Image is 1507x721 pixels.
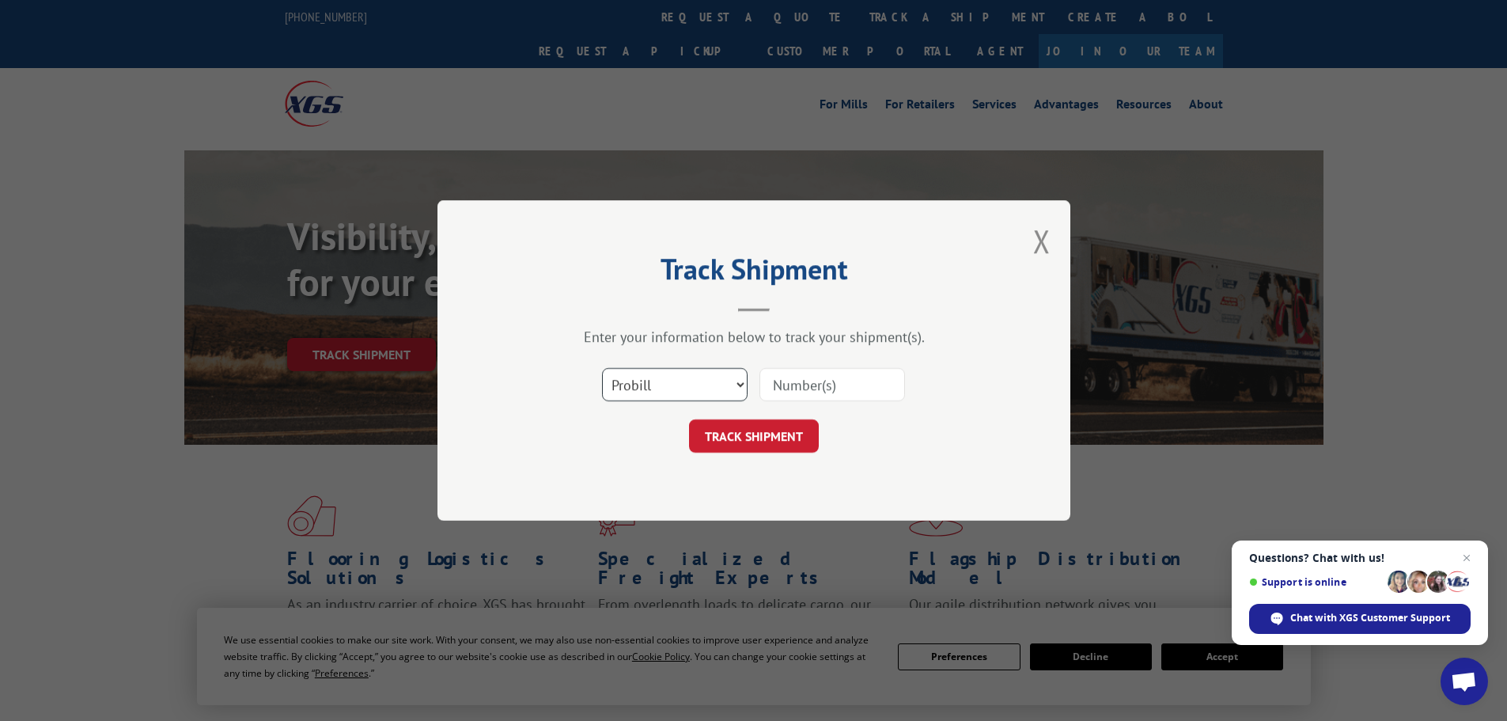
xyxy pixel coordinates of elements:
[517,258,991,288] h2: Track Shipment
[1457,548,1476,567] span: Close chat
[517,328,991,346] div: Enter your information below to track your shipment(s).
[1249,576,1382,588] span: Support is online
[1441,658,1488,705] div: Open chat
[1249,604,1471,634] div: Chat with XGS Customer Support
[1290,611,1450,625] span: Chat with XGS Customer Support
[1249,552,1471,564] span: Questions? Chat with us!
[759,368,905,401] input: Number(s)
[1033,220,1051,262] button: Close modal
[689,419,819,453] button: TRACK SHIPMENT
